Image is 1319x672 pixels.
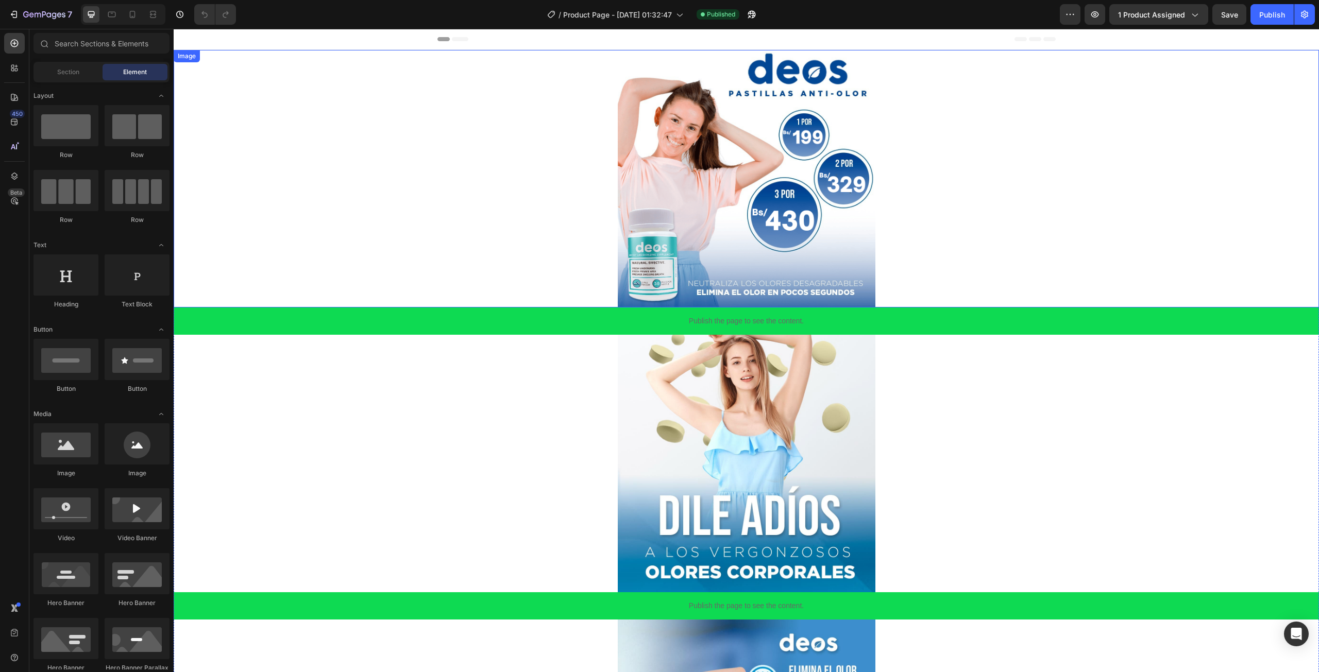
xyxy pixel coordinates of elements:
[153,237,170,253] span: Toggle open
[707,10,735,19] span: Published
[33,325,53,334] span: Button
[1221,10,1238,19] span: Save
[33,150,98,160] div: Row
[67,8,72,21] p: 7
[33,33,170,54] input: Search Sections & Elements
[1259,9,1285,20] div: Publish
[174,29,1319,672] iframe: Design area
[10,110,25,118] div: 450
[1109,4,1208,25] button: 1 product assigned
[33,409,52,419] span: Media
[105,150,170,160] div: Row
[8,188,25,197] div: Beta
[559,9,561,20] span: /
[33,240,46,250] span: Text
[105,300,170,309] div: Text Block
[33,215,98,225] div: Row
[194,4,236,25] div: Undo/Redo
[105,533,170,543] div: Video Banner
[1212,4,1246,25] button: Save
[563,9,672,20] span: Product Page - [DATE] 01:32:47
[105,598,170,608] div: Hero Banner
[123,67,147,77] span: Element
[105,384,170,393] div: Button
[33,533,98,543] div: Video
[153,321,170,338] span: Toggle open
[444,306,702,563] img: gempages_581597024068043491-614718b9-8a2e-4fc0-a54c-02a32cf418aa.jpg
[33,91,54,100] span: Layout
[4,4,77,25] button: 7
[57,67,79,77] span: Section
[33,598,98,608] div: Hero Banner
[1284,622,1309,646] div: Open Intercom Messenger
[1250,4,1294,25] button: Publish
[105,215,170,225] div: Row
[33,300,98,309] div: Heading
[153,88,170,104] span: Toggle open
[105,469,170,478] div: Image
[33,384,98,393] div: Button
[153,406,170,422] span: Toggle open
[33,469,98,478] div: Image
[1118,9,1185,20] span: 1 product assigned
